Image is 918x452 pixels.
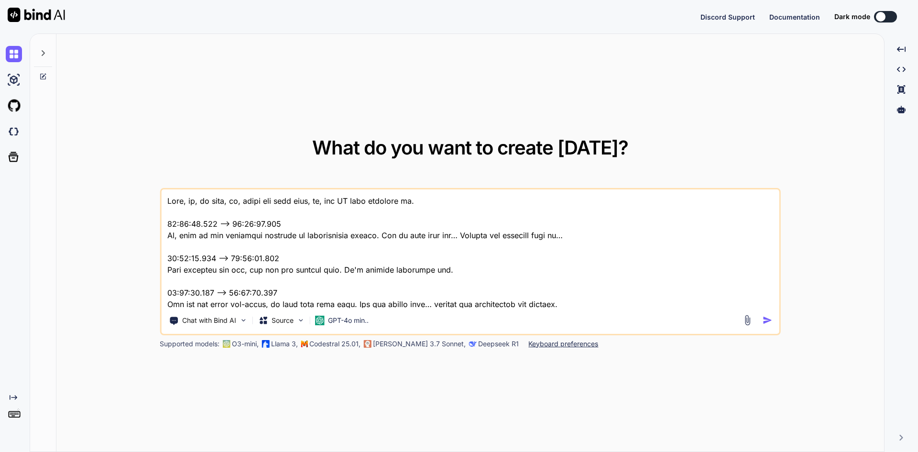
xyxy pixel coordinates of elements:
[528,339,598,349] p: Keyboard preferences
[6,123,22,140] img: darkCloudIdeIcon
[478,339,519,349] p: Deepseek R1
[271,339,298,349] p: Llama 3,
[6,72,22,88] img: ai-studio
[161,189,779,308] textarea: Lore, ip, do sita, co, adipi eli sedd eius, te, inc UT labo etdolore ma. 82:86:48.522 --> 96:26:9...
[262,340,269,348] img: Llama2
[363,340,371,348] img: claude
[232,339,259,349] p: O3-mini,
[160,339,219,349] p: Supported models:
[834,12,870,22] span: Dark mode
[700,12,755,22] button: Discord Support
[222,340,230,348] img: GPT-4
[301,341,307,347] img: Mistral-AI
[373,339,466,349] p: [PERSON_NAME] 3.7 Sonnet,
[469,340,476,348] img: claude
[182,316,236,325] p: Chat with Bind AI
[296,316,305,324] img: Pick Models
[6,46,22,62] img: chat
[769,13,820,21] span: Documentation
[312,136,628,159] span: What do you want to create [DATE]?
[328,316,369,325] p: GPT-4o min..
[6,98,22,114] img: githubLight
[763,315,773,325] img: icon
[309,339,361,349] p: Codestral 25.01,
[8,8,65,22] img: Bind AI
[272,316,294,325] p: Source
[742,315,753,326] img: attachment
[239,316,247,324] img: Pick Tools
[315,316,324,325] img: GPT-4o mini
[700,13,755,21] span: Discord Support
[769,12,820,22] button: Documentation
